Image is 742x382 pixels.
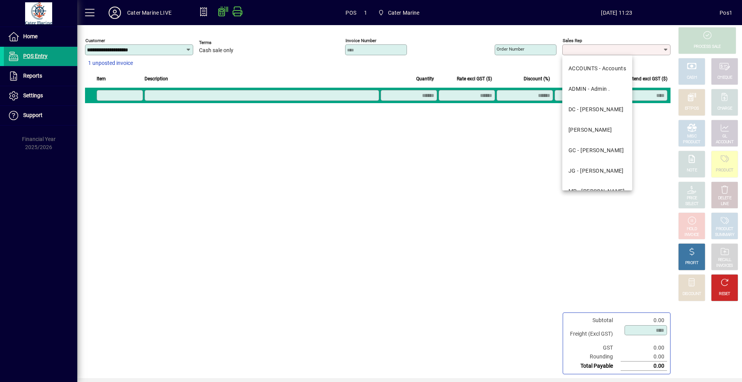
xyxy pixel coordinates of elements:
button: 1 unposted invoice [85,56,136,70]
span: Discount (%) [524,75,550,83]
span: Description [145,75,168,83]
mat-option: ACCOUNTS - Accounts [562,58,632,79]
div: Cater Marine LIVE [127,7,172,19]
td: Total Payable [566,362,621,371]
div: RECALL [718,257,732,263]
span: 1 unposted invoice [88,59,133,67]
div: JG - [PERSON_NAME] [568,167,624,175]
div: Pos1 [720,7,732,19]
div: ACCOUNT [716,139,733,145]
div: GC - [PERSON_NAME] [568,146,624,154]
div: DELETE [718,195,731,201]
td: Rounding [566,352,621,362]
span: Cash sale only [199,48,233,54]
mat-label: Invoice number [345,38,376,43]
mat-option: GC - Gerard Cantin [562,140,632,161]
span: Reports [23,73,42,79]
mat-option: MP - Margaret Pierce [562,181,632,202]
div: PRODUCT [683,139,700,145]
div: MISC [687,134,696,139]
mat-option: DEB - Debbie McQuarters [562,120,632,140]
mat-option: ADMIN - Admin . [562,79,632,99]
div: PRICE [687,195,697,201]
span: Extend excl GST ($) [627,75,667,83]
span: Terms [199,40,245,45]
div: [PERSON_NAME] [568,126,612,134]
div: SUMMARY [715,232,734,238]
td: 0.00 [621,352,667,362]
button: Profile [102,6,127,20]
div: NOTE [687,168,697,173]
div: CASH [687,75,697,81]
td: 0.00 [621,362,667,371]
mat-label: Order number [497,46,524,52]
div: CHEQUE [717,75,732,81]
div: CHARGE [717,106,732,112]
div: SELECT [685,201,699,207]
div: PROFIT [685,260,698,266]
span: POS Entry [23,53,48,59]
a: Settings [4,86,77,105]
div: GL [722,134,727,139]
span: Settings [23,92,43,98]
a: Support [4,106,77,125]
mat-label: Sales rep [563,38,582,43]
div: PRODUCT [716,168,733,173]
td: GST [566,343,621,352]
span: Support [23,112,43,118]
div: PROCESS SALE [694,44,721,50]
div: MP - [PERSON_NAME] [568,187,625,195]
td: Subtotal [566,316,621,325]
mat-label: Customer [85,38,105,43]
span: Rate excl GST ($) [457,75,492,83]
span: [DATE] 11:23 [514,7,720,19]
div: ADMIN - Admin . [568,85,610,93]
div: DISCOUNT [682,291,701,297]
div: PRODUCT [716,226,733,232]
mat-option: DC - Dan Cleaver [562,99,632,120]
span: Quantity [416,75,434,83]
a: Reports [4,66,77,86]
div: ACCOUNTS - Accounts [568,65,626,73]
div: INVOICE [684,232,699,238]
td: Freight (Excl GST) [566,325,621,343]
span: Cater Marine [375,6,423,20]
div: HOLD [687,226,697,232]
div: DC - [PERSON_NAME] [568,105,624,114]
div: EFTPOS [685,106,699,112]
td: 0.00 [621,343,667,352]
span: Home [23,33,37,39]
span: Cater Marine [388,7,420,19]
div: LINE [721,201,728,207]
div: RESET [719,291,730,297]
span: 1 [364,7,367,19]
span: Item [97,75,106,83]
div: INVOICES [716,263,733,269]
span: POS [345,7,356,19]
td: 0.00 [621,316,667,325]
a: Home [4,27,77,46]
mat-option: JG - John Giles [562,161,632,181]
